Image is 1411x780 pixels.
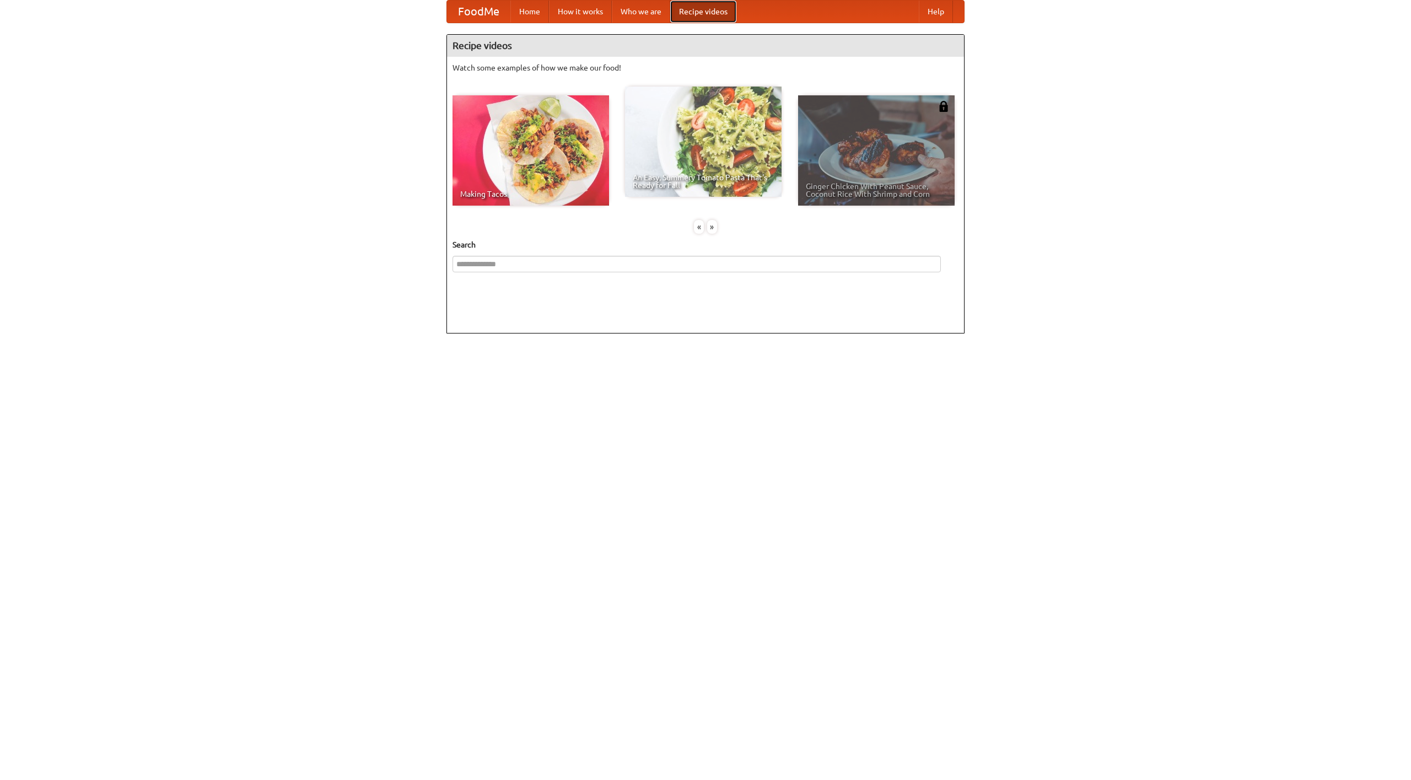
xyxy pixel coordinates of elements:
a: FoodMe [447,1,510,23]
h4: Recipe videos [447,35,964,57]
span: Making Tacos [460,190,601,198]
a: Making Tacos [453,95,609,206]
span: An Easy, Summery Tomato Pasta That's Ready for Fall [633,174,774,189]
div: « [694,220,704,234]
div: » [707,220,717,234]
a: Who we are [612,1,670,23]
p: Watch some examples of how we make our food! [453,62,958,73]
a: Recipe videos [670,1,736,23]
img: 483408.png [938,101,949,112]
a: Help [919,1,953,23]
a: Home [510,1,549,23]
a: An Easy, Summery Tomato Pasta That's Ready for Fall [625,87,782,197]
h5: Search [453,239,958,250]
a: How it works [549,1,612,23]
